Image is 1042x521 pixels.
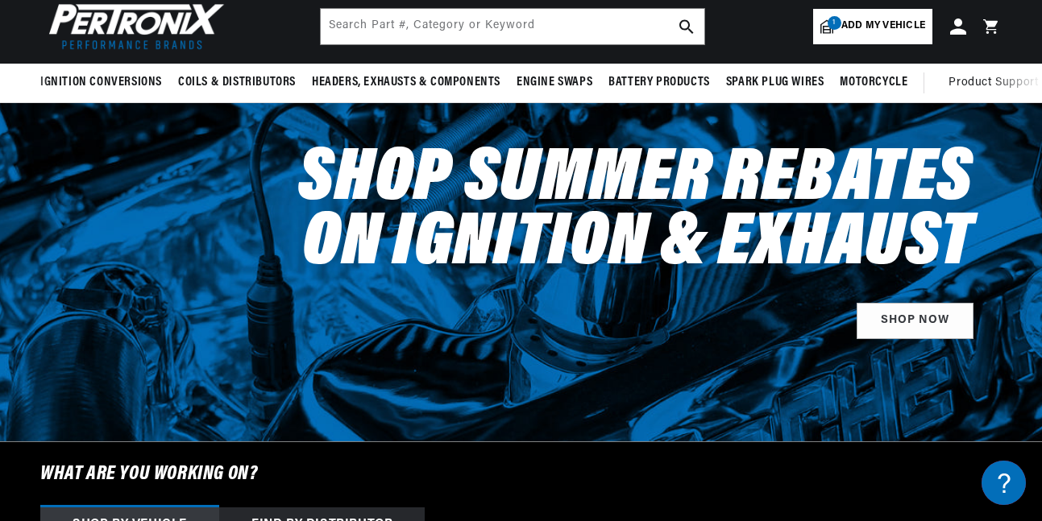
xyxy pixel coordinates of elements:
span: Add my vehicle [841,19,925,34]
a: Payment, Pricing, and Promotions FAQ [16,403,306,428]
span: Motorcycle [840,74,907,91]
span: Product Support [949,74,1038,92]
span: Ignition Conversions [40,74,162,91]
summary: Spark Plug Wires [718,64,832,101]
a: Shop Now [857,303,974,339]
summary: Headers, Exhausts & Components [304,64,509,101]
span: Engine Swaps [517,74,592,91]
a: Orders FAQ [16,336,306,361]
div: Shipping [16,245,306,260]
a: FAQ [16,137,306,162]
summary: Coils & Distributors [170,64,304,101]
summary: Engine Swaps [509,64,600,101]
div: Ignition Products [16,112,306,127]
summary: Ignition Conversions [40,64,170,101]
span: Battery Products [608,74,710,91]
div: JBA Performance Exhaust [16,178,306,193]
input: Search Part #, Category or Keyword [321,9,704,44]
div: Payment, Pricing, and Promotions [16,378,306,393]
div: Orders [16,311,306,326]
h2: Shop Summer Rebates on Ignition & Exhaust [284,148,974,277]
a: POWERED BY ENCHANT [222,464,310,479]
summary: Motorcycle [832,64,915,101]
a: 1Add my vehicle [813,9,932,44]
span: Coils & Distributors [178,74,296,91]
span: Spark Plug Wires [726,74,824,91]
a: FAQs [16,204,306,229]
a: Shipping FAQs [16,270,306,295]
summary: Battery Products [600,64,718,101]
span: 1 [828,16,841,30]
button: Contact Us [16,431,306,459]
span: Headers, Exhausts & Components [312,74,500,91]
button: search button [669,9,704,44]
